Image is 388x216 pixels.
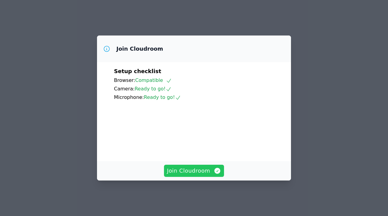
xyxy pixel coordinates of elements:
[116,45,163,52] h3: Join Cloudroom
[114,68,161,74] span: Setup checklist
[144,94,181,100] span: Ready to go!
[167,167,221,175] span: Join Cloudroom
[114,86,135,92] span: Camera:
[164,165,224,177] button: Join Cloudroom
[114,94,144,100] span: Microphone:
[114,77,135,83] span: Browser:
[135,86,172,92] span: Ready to go!
[135,77,172,83] span: Compatible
